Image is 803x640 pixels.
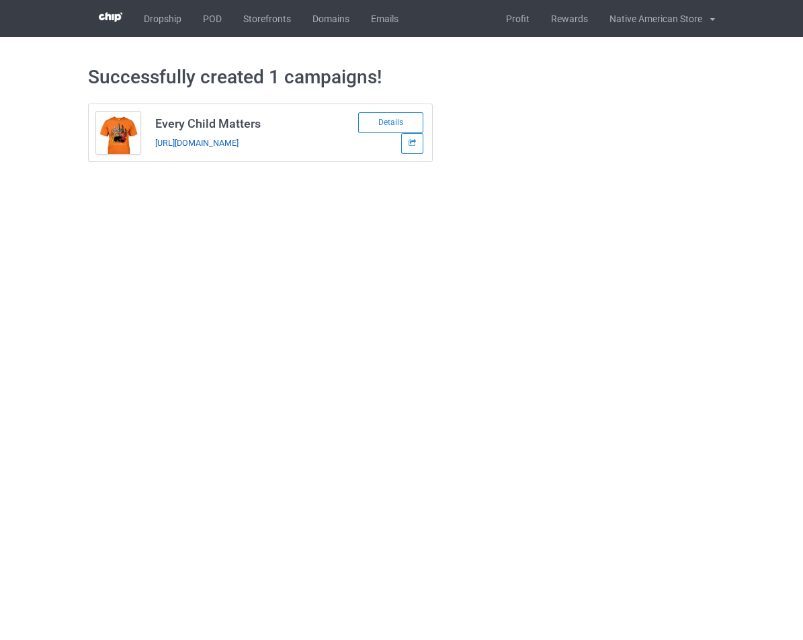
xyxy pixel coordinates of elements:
h1: Successfully created 1 campaigns! [88,65,715,89]
a: [URL][DOMAIN_NAME] [155,138,239,148]
img: 3d383065fc803cdd16c62507c020ddf8.png [99,12,122,22]
a: Details [358,116,425,127]
div: Native American Store [599,2,702,36]
h3: Every Child Matters [155,116,343,131]
div: Details [358,112,423,133]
